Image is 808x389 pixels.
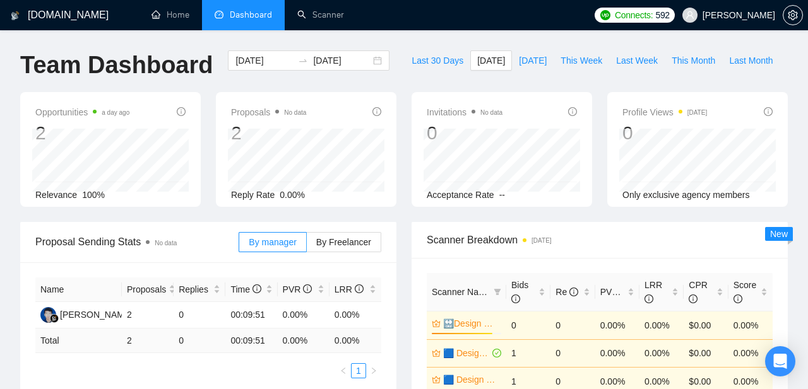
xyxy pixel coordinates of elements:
[215,10,223,19] span: dashboard
[561,54,602,67] span: This Week
[480,109,502,116] span: No data
[151,9,189,20] a: homeHome
[35,190,77,200] span: Relevance
[35,277,122,302] th: Name
[639,339,684,367] td: 0.00%
[278,328,330,353] td: 0.00 %
[230,284,261,294] span: Time
[278,302,330,328] td: 0.00%
[432,349,441,357] span: crown
[554,50,609,71] button: This Week
[122,302,174,328] td: 2
[494,288,501,296] span: filter
[230,9,272,20] span: Dashboard
[595,311,639,339] td: 0.00%
[303,284,312,293] span: info-circle
[366,363,381,378] li: Next Page
[639,311,684,339] td: 0.00%
[179,282,211,296] span: Replies
[492,349,501,357] span: check-circle
[177,107,186,116] span: info-circle
[298,55,308,66] span: to
[225,328,277,353] td: 00:09:51
[336,363,351,378] li: Previous Page
[11,6,20,26] img: logo
[280,190,305,200] span: 0.00%
[355,284,364,293] span: info-circle
[316,237,371,247] span: By Freelancer
[470,50,512,71] button: [DATE]
[600,10,610,20] img: upwork-logo.png
[351,363,366,378] li: 1
[684,311,728,339] td: $0.00
[330,302,381,328] td: 0.00%
[645,280,662,304] span: LRR
[783,10,802,20] span: setting
[432,375,441,384] span: crown
[20,50,213,80] h1: Team Dashboard
[443,346,490,360] a: 🟦 Design Landing and corporate
[569,287,578,296] span: info-circle
[231,121,306,145] div: 2
[595,339,639,367] td: 0.00%
[491,282,504,301] span: filter
[432,287,490,297] span: Scanner Name
[615,8,653,22] span: Connects:
[622,105,707,120] span: Profile Views
[499,190,505,200] span: --
[284,109,306,116] span: No data
[729,54,773,67] span: Last Month
[40,309,133,319] a: HP[PERSON_NAME]
[511,294,520,303] span: info-circle
[506,311,550,339] td: 0
[231,105,306,120] span: Proposals
[686,11,694,20] span: user
[174,328,225,353] td: 0
[225,302,277,328] td: 00:09:51
[783,5,803,25] button: setting
[622,190,750,200] span: Only exclusive agency members
[689,294,698,303] span: info-circle
[35,121,129,145] div: 2
[235,54,293,67] input: Start date
[336,363,351,378] button: left
[427,190,494,200] span: Acceptance Rate
[35,234,239,250] span: Proposal Sending Stats
[645,294,653,303] span: info-circle
[297,9,344,20] a: searchScanner
[765,346,795,376] div: Open Intercom Messenger
[734,280,757,304] span: Score
[174,277,225,302] th: Replies
[335,284,364,294] span: LRR
[174,302,225,328] td: 0
[506,339,550,367] td: 1
[122,328,174,353] td: 2
[231,190,275,200] span: Reply Rate
[405,50,470,71] button: Last 30 Days
[35,328,122,353] td: Total
[532,237,551,244] time: [DATE]
[519,54,547,67] span: [DATE]
[352,364,365,378] a: 1
[427,232,773,248] span: Scanner Breakdown
[370,367,377,374] span: right
[568,107,577,116] span: info-circle
[427,121,502,145] div: 0
[366,363,381,378] button: right
[728,339,773,367] td: 0.00%
[427,105,502,120] span: Invitations
[443,373,499,386] a: 🟦 Design Mobile
[734,294,742,303] span: info-circle
[609,50,665,71] button: Last Week
[622,121,707,145] div: 0
[600,287,630,297] span: PVR
[122,277,174,302] th: Proposals
[313,54,371,67] input: End date
[672,54,715,67] span: This Month
[689,280,708,304] span: CPR
[443,316,499,330] a: 🔛Design Mobile
[511,280,528,304] span: Bids
[60,308,133,322] div: [PERSON_NAME]
[155,240,177,247] span: No data
[249,237,296,247] span: By manager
